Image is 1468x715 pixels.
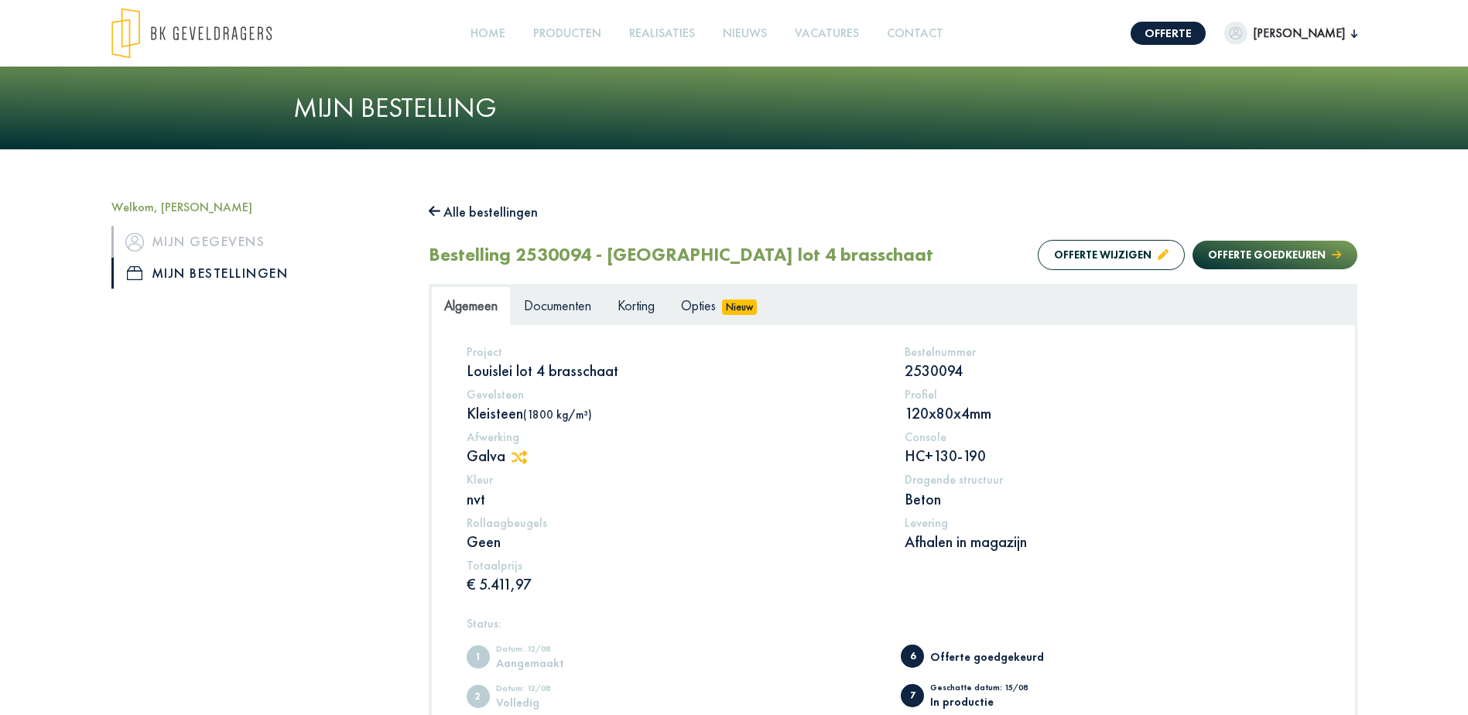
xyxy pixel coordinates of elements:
[111,8,272,59] img: logo
[496,696,624,708] div: Volledig
[905,489,1320,509] p: Beton
[1247,24,1351,43] span: [PERSON_NAME]
[905,472,1320,487] h5: Dragende structuur
[429,244,933,266] h2: Bestelling 2530094 - [GEOGRAPHIC_DATA] lot 4 brasschaat
[467,489,882,509] p: nvt
[111,226,405,257] a: iconMijn gegevens
[905,361,1320,381] p: 2530094
[496,657,624,669] div: Aangemaakt
[1038,240,1185,270] button: Offerte wijzigen
[293,91,1175,125] h1: Mijn bestelling
[467,361,882,381] p: Louislei lot 4 brasschaat
[905,344,1320,359] h5: Bestelnummer
[905,387,1320,402] h5: Profiel
[901,645,924,668] span: Offerte goedgekeurd
[467,472,882,487] h5: Kleur
[127,266,142,280] img: icon
[496,645,624,657] div: Datum: 12/08
[111,258,405,289] a: iconMijn bestellingen
[464,16,512,51] a: Home
[523,407,592,422] span: (1800 kg/m³)
[496,684,624,696] div: Datum: 12/08
[930,696,1058,707] div: In productie
[618,296,655,314] span: Korting
[901,684,924,707] span: In productie
[681,296,716,314] span: Opties
[467,645,490,669] span: Aangemaakt
[930,683,1058,696] div: Geschatte datum: 15/08
[467,685,490,708] span: Volledig
[467,403,882,423] p: Kleisteen
[623,16,701,51] a: Realisaties
[1131,22,1206,45] a: Offerte
[467,616,1320,631] h5: Status:
[905,532,1320,552] p: Afhalen in magazijn
[431,286,1355,324] ul: Tabs
[467,532,882,552] p: Geen
[930,651,1058,662] div: Offerte goedgekeurd
[429,200,539,224] button: Alle bestellingen
[905,403,1320,423] p: 120x80x4mm
[1224,22,1357,45] button: [PERSON_NAME]
[467,387,882,402] h5: Gevelsteen
[881,16,950,51] a: Contact
[467,558,882,573] h5: Totaalprijs
[467,429,882,444] h5: Afwerking
[1193,241,1357,269] button: Offerte goedkeuren
[467,344,882,359] h5: Project
[905,515,1320,530] h5: Levering
[444,296,498,314] span: Algemeen
[722,299,758,315] span: Nieuw
[1224,22,1247,45] img: dummypic.png
[789,16,865,51] a: Vacatures
[524,296,591,314] span: Documenten
[905,446,1320,466] p: HC+130-190
[125,233,144,251] img: icon
[905,429,1320,444] h5: Console
[467,446,882,466] p: Galva
[467,515,882,530] h5: Rollaagbeugels
[717,16,773,51] a: Nieuws
[467,574,882,594] p: € 5.411,97
[111,200,405,214] h5: Welkom, [PERSON_NAME]
[527,16,607,51] a: Producten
